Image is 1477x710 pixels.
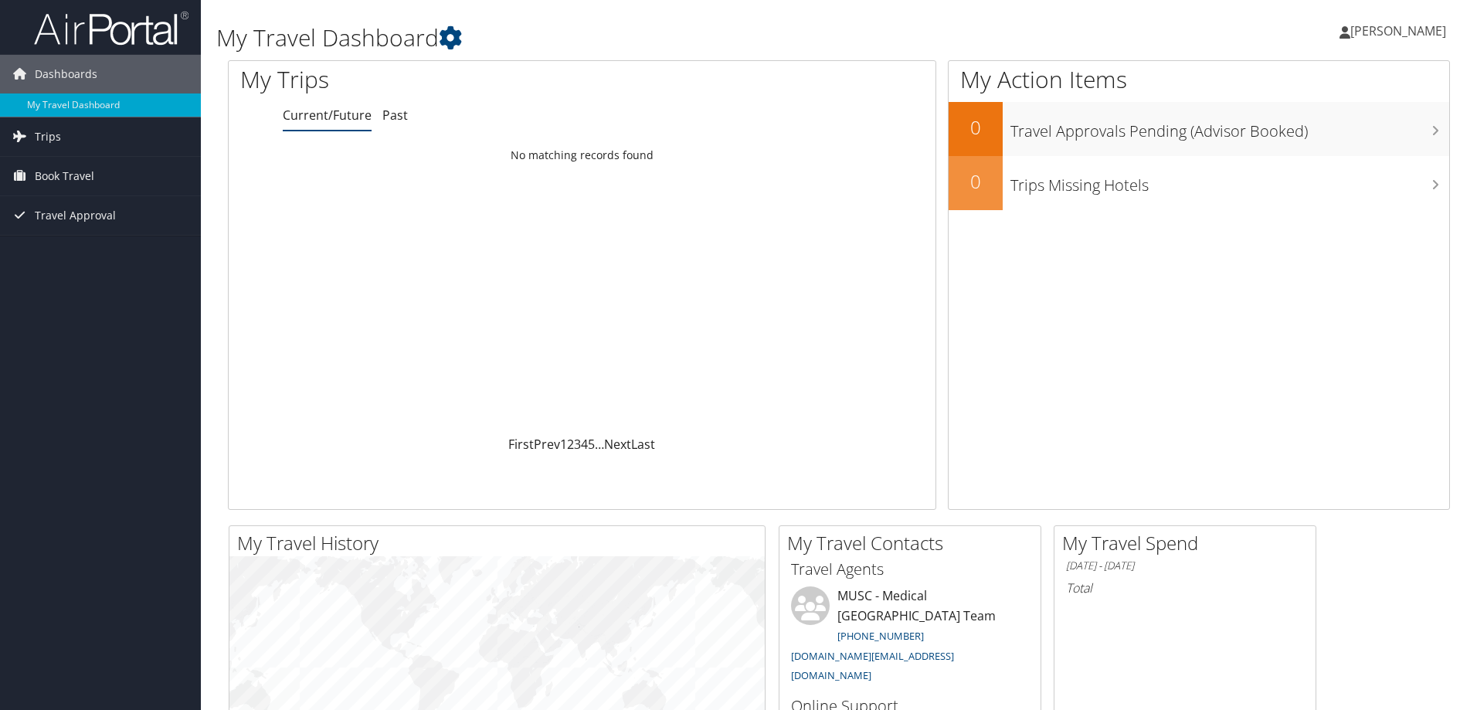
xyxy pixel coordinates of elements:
[1066,559,1304,573] h6: [DATE] - [DATE]
[1339,8,1462,54] a: [PERSON_NAME]
[783,586,1037,689] li: MUSC - Medical [GEOGRAPHIC_DATA] Team
[35,55,97,93] span: Dashboards
[229,141,935,169] td: No matching records found
[581,436,588,453] a: 4
[560,436,567,453] a: 1
[567,436,574,453] a: 2
[631,436,655,453] a: Last
[35,157,94,195] span: Book Travel
[382,107,408,124] a: Past
[949,156,1449,210] a: 0Trips Missing Hotels
[595,436,604,453] span: …
[1066,579,1304,596] h6: Total
[1010,113,1449,142] h3: Travel Approvals Pending (Advisor Booked)
[791,649,954,683] a: [DOMAIN_NAME][EMAIL_ADDRESS][DOMAIN_NAME]
[791,559,1029,580] h3: Travel Agents
[949,114,1003,141] h2: 0
[949,63,1449,96] h1: My Action Items
[1350,22,1446,39] span: [PERSON_NAME]
[588,436,595,453] a: 5
[508,436,534,453] a: First
[237,530,765,556] h2: My Travel History
[949,102,1449,156] a: 0Travel Approvals Pending (Advisor Booked)
[787,530,1041,556] h2: My Travel Contacts
[1062,530,1316,556] h2: My Travel Spend
[949,168,1003,195] h2: 0
[35,117,61,156] span: Trips
[574,436,581,453] a: 3
[35,196,116,235] span: Travel Approval
[283,107,372,124] a: Current/Future
[604,436,631,453] a: Next
[34,10,188,46] img: airportal-logo.png
[534,436,560,453] a: Prev
[837,629,924,643] a: [PHONE_NUMBER]
[240,63,630,96] h1: My Trips
[216,22,1047,54] h1: My Travel Dashboard
[1010,167,1449,196] h3: Trips Missing Hotels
